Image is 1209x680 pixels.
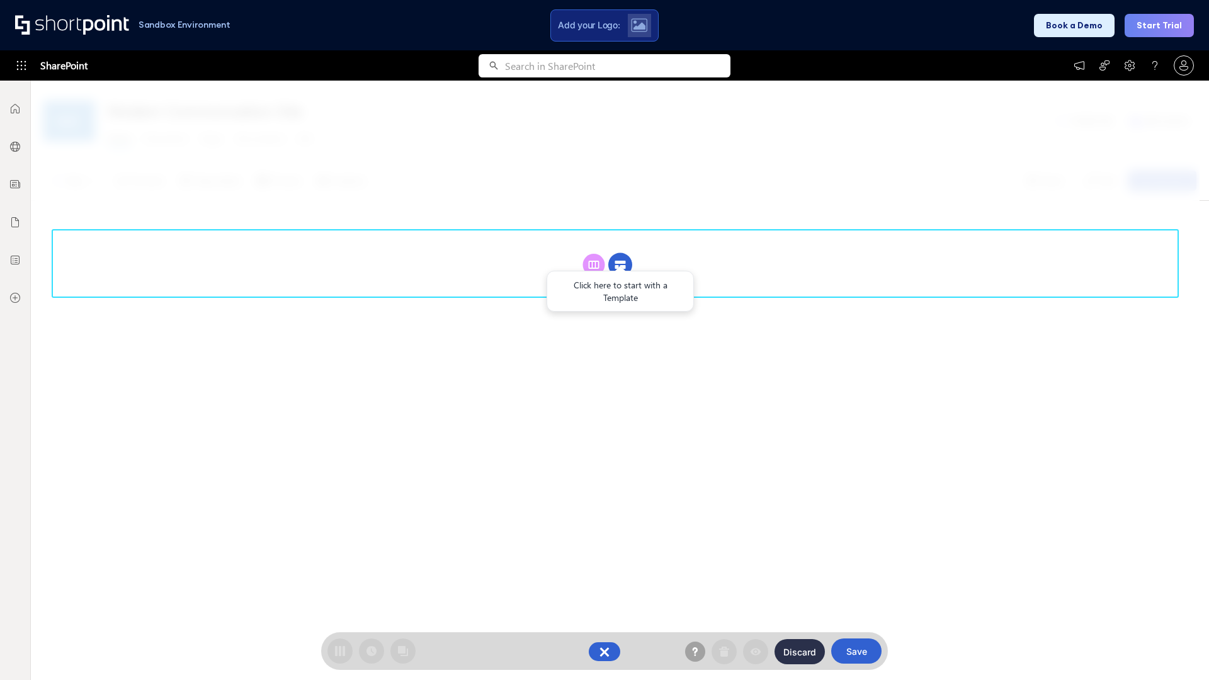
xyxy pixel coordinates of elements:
[1125,14,1194,37] button: Start Trial
[40,50,88,81] span: SharePoint
[1146,620,1209,680] iframe: Chat Widget
[775,639,825,664] button: Discard
[139,21,230,28] h1: Sandbox Environment
[1034,14,1115,37] button: Book a Demo
[558,20,620,31] span: Add your Logo:
[505,54,730,77] input: Search in SharePoint
[831,638,882,664] button: Save
[631,18,647,32] img: Upload logo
